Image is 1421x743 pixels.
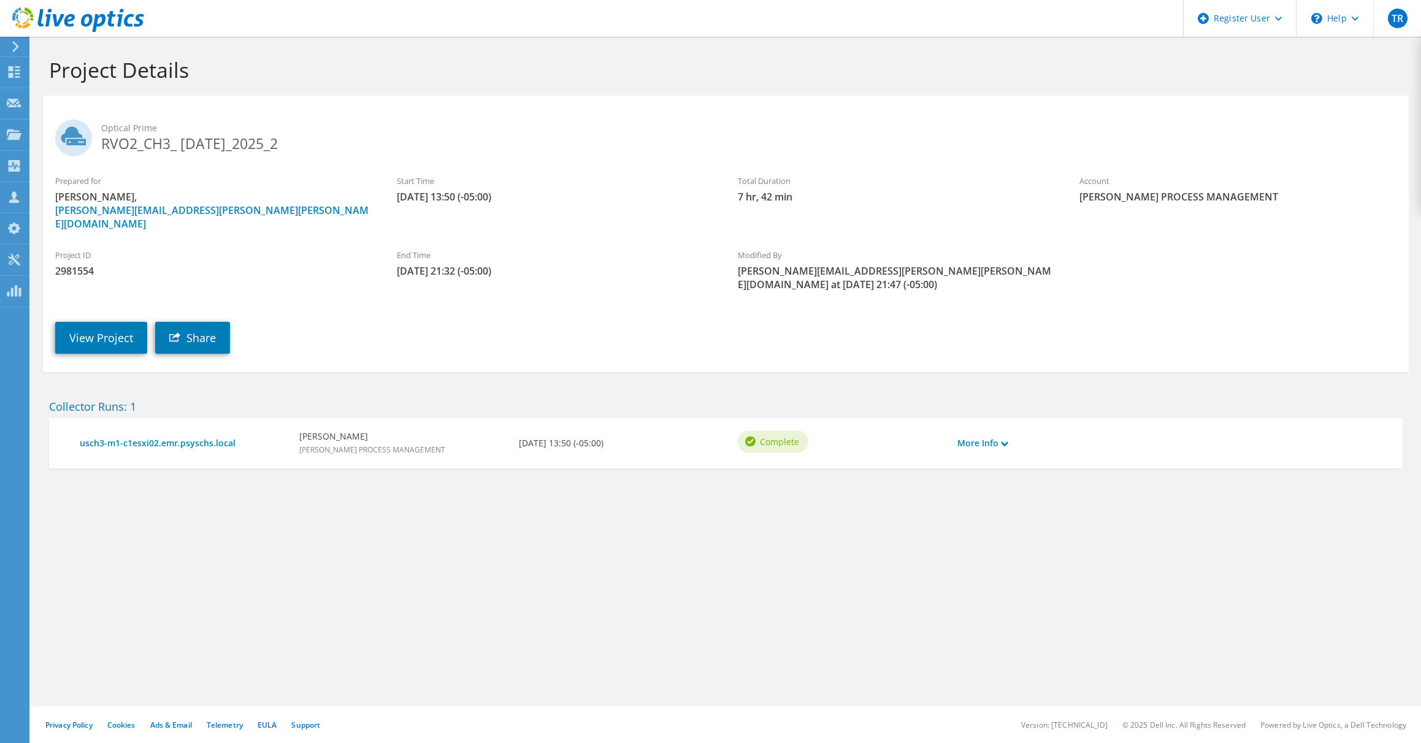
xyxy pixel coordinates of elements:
span: [PERSON_NAME][EMAIL_ADDRESS][PERSON_NAME][PERSON_NAME][DOMAIN_NAME] at [DATE] 21:47 (-05:00) [738,264,1055,291]
h1: Project Details [49,57,1396,83]
label: Prepared for [55,175,372,187]
a: [PERSON_NAME][EMAIL_ADDRESS][PERSON_NAME][PERSON_NAME][DOMAIN_NAME] [55,204,369,231]
span: Complete [760,435,799,448]
svg: \n [1311,13,1322,24]
b: [PERSON_NAME] [299,430,445,443]
label: End Time [397,249,714,261]
h2: Collector Runs: 1 [49,400,1403,413]
span: Optical Prime [101,121,1396,135]
b: [DATE] 13:50 (-05:00) [519,436,603,450]
li: © 2025 Dell Inc. All Rights Reserved [1122,720,1246,730]
span: TR [1388,9,1408,28]
a: Support [291,720,320,730]
li: Powered by Live Optics, a Dell Technology [1260,720,1406,730]
label: Project ID [55,249,372,261]
a: More Info [957,436,1008,450]
li: Version: [TECHNICAL_ID] [1021,720,1108,730]
a: Privacy Policy [45,720,93,730]
a: Share [155,322,230,354]
span: [DATE] 21:32 (-05:00) [397,264,714,278]
span: 7 hr, 42 min [738,190,1055,204]
a: Telemetry [207,720,243,730]
a: Cookies [107,720,136,730]
span: 2981554 [55,264,372,278]
span: [PERSON_NAME] PROCESS MANAGEMENT [1079,190,1396,204]
a: usch3-m1-c1esxi02.emr.psyschs.local [80,436,287,450]
label: Start Time [397,175,714,187]
label: Modified By [738,249,1055,261]
span: [DATE] 13:50 (-05:00) [397,190,714,204]
h2: RVO2_CH3_ [DATE]_2025_2 [55,120,1396,150]
label: Total Duration [738,175,1055,187]
a: View Project [55,322,147,354]
a: EULA [258,720,277,730]
a: Ads & Email [150,720,192,730]
span: [PERSON_NAME], [55,190,372,231]
span: [PERSON_NAME] PROCESS MANAGEMENT [299,444,445,455]
label: Account [1079,175,1396,187]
